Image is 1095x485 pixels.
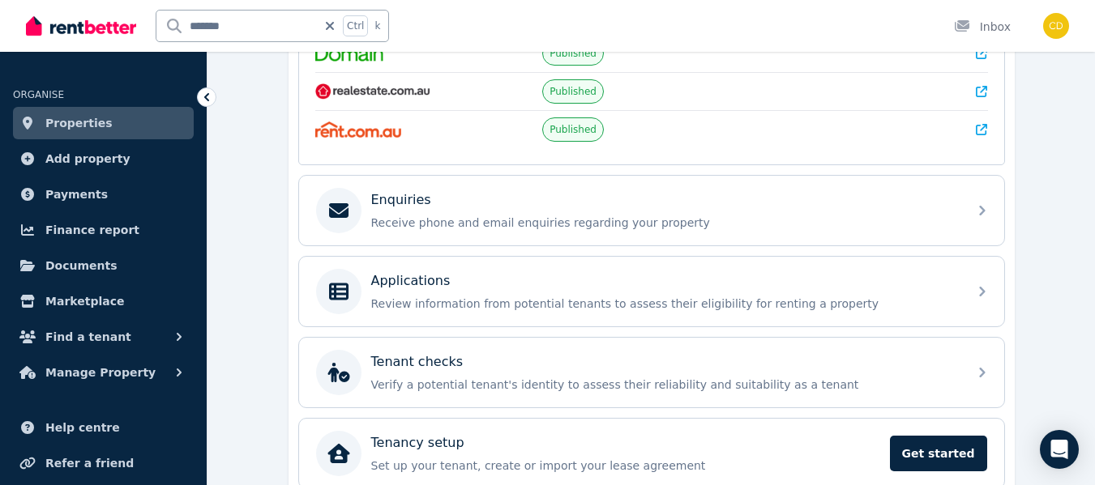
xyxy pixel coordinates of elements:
[550,85,597,98] span: Published
[45,220,139,240] span: Finance report
[13,285,194,317] a: Marketplace
[299,338,1004,407] a: Tenant checksVerify a potential tenant's identity to assess their reliability and suitability as ...
[45,453,134,473] span: Refer a friend
[954,19,1011,35] div: Inbox
[343,15,368,36] span: Ctrl
[13,178,194,211] a: Payments
[13,411,194,444] a: Help centre
[315,45,383,62] img: Domain.com.au
[45,113,113,133] span: Properties
[45,418,120,437] span: Help centre
[550,123,597,136] span: Published
[13,89,64,100] span: ORGANISE
[45,149,130,168] span: Add property
[371,296,958,312] p: Review information from potential tenants to assess their eligibility for renting a property
[13,107,194,139] a: Properties
[371,271,451,291] p: Applications
[550,47,597,60] span: Published
[315,121,402,138] img: Rent.com.au
[1043,13,1069,39] img: Chris Dimitropoulos
[13,249,194,282] a: Documents
[13,447,194,479] a: Refer a friend
[1040,430,1079,469] div: Open Intercom Messenger
[371,457,880,474] p: Set up your tenant, create or import your lease agreement
[13,356,194,389] button: Manage Property
[299,176,1004,245] a: EnquiriesReceive phone and email enquiries regarding your property
[13,214,194,246] a: Finance report
[890,436,987,471] span: Get started
[371,190,431,210] p: Enquiries
[299,257,1004,326] a: ApplicationsReview information from potential tenants to assess their eligibility for renting a p...
[45,327,131,347] span: Find a tenant
[45,291,124,311] span: Marketplace
[371,433,464,453] p: Tenancy setup
[26,14,136,38] img: RentBetter
[45,256,118,275] span: Documents
[45,185,108,204] span: Payments
[45,363,156,382] span: Manage Property
[13,143,194,175] a: Add property
[371,352,464,372] p: Tenant checks
[374,19,380,32] span: k
[13,321,194,353] button: Find a tenant
[371,377,958,393] p: Verify a potential tenant's identity to assess their reliability and suitability as a tenant
[315,83,431,100] img: RealEstate.com.au
[371,215,958,231] p: Receive phone and email enquiries regarding your property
